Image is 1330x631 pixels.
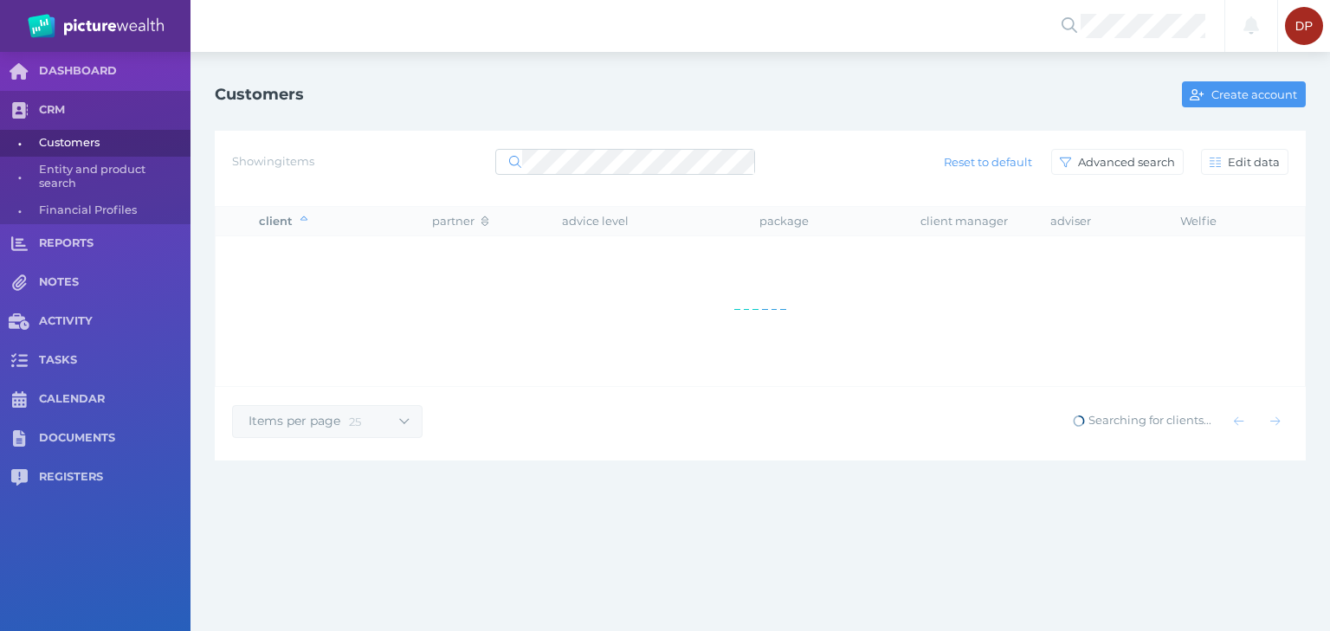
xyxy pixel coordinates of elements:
[549,207,746,236] th: advice level
[39,470,190,485] span: REGISTERS
[937,155,1040,169] span: Reset to default
[233,413,349,428] span: Items per page
[432,214,488,228] span: partner
[907,207,1037,236] th: client manager
[746,207,907,236] th: package
[1262,409,1288,435] button: Show next page
[1075,155,1183,169] span: Advanced search
[39,157,184,197] span: Entity and product search
[1167,207,1236,236] th: Welfie
[39,197,184,224] span: Financial Profiles
[1208,87,1305,101] span: Create account
[215,85,304,104] h1: Customers
[1285,7,1323,45] div: David Parry
[39,353,190,368] span: TASKS
[39,314,190,329] span: ACTIVITY
[39,130,184,157] span: Customers
[28,14,164,38] img: PW
[39,103,190,118] span: CRM
[1226,409,1252,435] button: Show previous page
[39,431,190,446] span: DOCUMENTS
[1072,413,1211,427] span: Searching for clients...
[259,214,307,228] span: client
[936,149,1041,175] button: Reset to default
[1037,207,1167,236] th: adviser
[1295,19,1313,33] span: DP
[39,236,190,251] span: REPORTS
[1051,149,1184,175] button: Advanced search
[39,275,190,290] span: NOTES
[1224,155,1288,169] span: Edit data
[1201,149,1288,175] button: Edit data
[232,154,314,168] span: Showing items
[1182,81,1306,107] button: Create account
[39,392,190,407] span: CALENDAR
[39,64,190,79] span: DASHBOARD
